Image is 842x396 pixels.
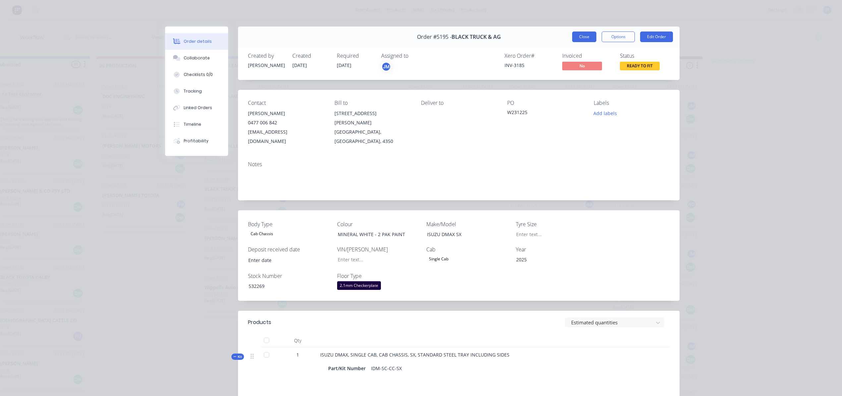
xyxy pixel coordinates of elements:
div: Qty [278,334,318,347]
button: READY TO FIT [620,62,660,72]
button: Timeline [165,116,228,133]
input: Enter date [244,255,326,265]
div: Created by [248,53,284,59]
div: [EMAIL_ADDRESS][DOMAIN_NAME] [248,127,324,146]
div: Profitability [184,138,209,144]
div: 0477 006 842 [248,118,324,127]
label: Tyre Size [516,220,599,228]
div: Required [337,53,373,59]
span: 1 [296,351,299,358]
button: Collaborate [165,50,228,66]
span: [DATE] [337,62,351,68]
div: [STREET_ADDRESS][PERSON_NAME][GEOGRAPHIC_DATA], [GEOGRAPHIC_DATA], 4350 [334,109,410,146]
div: PO [507,100,583,106]
span: [DATE] [292,62,307,68]
div: Notes [248,161,670,167]
label: Make/Model [426,220,509,228]
button: Order details [165,33,228,50]
span: Kit [233,354,242,359]
div: Part/Kit Number [328,363,368,373]
div: Single Cab [426,255,451,263]
button: Linked Orders [165,99,228,116]
span: BLACK TRUCK & AG [451,34,501,40]
div: 2025 [511,255,594,264]
div: INV-3185 [505,62,554,69]
div: Collaborate [184,55,210,61]
div: [GEOGRAPHIC_DATA], [GEOGRAPHIC_DATA], 4350 [334,127,410,146]
button: Options [602,32,635,42]
span: ISUZU DMAX, SINGLE CAB, CAB CHASSIS, SX, STANDARD STEEL TRAY INCLUDING SIDES [320,352,510,358]
label: VIN/[PERSON_NAME] [337,245,420,253]
label: Cab [426,245,509,253]
div: Timeline [184,121,201,127]
div: Order details [184,38,212,44]
div: Xero Order # [505,53,554,59]
label: Floor Type [337,272,420,280]
button: JM [381,62,391,72]
button: Profitability [165,133,228,149]
div: Invoiced [562,53,612,59]
button: Add labels [590,109,621,118]
div: Deliver to [421,100,497,106]
label: Colour [337,220,420,228]
div: MINERAL WHITE - 2 PAK PAINT [332,230,415,239]
div: Tracking [184,88,202,94]
div: [PERSON_NAME]0477 006 842[EMAIL_ADDRESS][DOMAIN_NAME] [248,109,324,146]
div: Contact [248,100,324,106]
div: 2.1mm Checkerplate [337,281,381,290]
div: [STREET_ADDRESS][PERSON_NAME] [334,109,410,127]
label: Body Type [248,220,331,228]
div: Labels [594,100,670,106]
div: Created [292,53,329,59]
button: Close [572,32,596,42]
div: [PERSON_NAME] [248,62,284,69]
div: Checklists 0/0 [184,72,213,78]
label: Deposit received date [248,245,331,253]
div: Products [248,318,271,326]
label: Year [516,245,599,253]
span: READY TO FIT [620,62,660,70]
div: Cab Chassis [248,230,276,238]
div: ISUZU DMAX SX [422,230,505,239]
div: Bill to [334,100,410,106]
span: No [562,62,602,70]
button: Edit Order [640,32,673,42]
div: [PERSON_NAME] [248,109,324,118]
span: Order #5195 - [417,34,451,40]
button: Kit [231,354,244,360]
button: Tracking [165,83,228,99]
div: 532269 [243,281,326,291]
div: W231225 [507,109,583,118]
div: Assigned to [381,53,448,59]
div: Status [620,53,670,59]
button: Checklists 0/0 [165,66,228,83]
label: Stock Number [248,272,331,280]
div: Linked Orders [184,105,212,111]
div: IDM-SC-CC-SX [368,363,404,373]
